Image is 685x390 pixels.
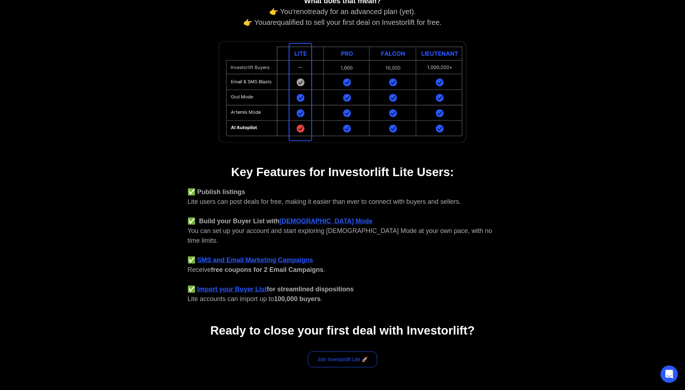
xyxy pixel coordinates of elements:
div: Open Intercom Messenger [660,366,678,383]
a: SMS and Email Marketing Campaigns [197,256,313,264]
div: Lite users can post deals for free, making it easier than ever to connect with buyers and sellers... [187,187,498,304]
strong: ✅ [187,256,195,264]
em: not [300,8,310,15]
a: Join Investorlift Lite 🚀 [308,351,377,367]
em: are [266,18,277,26]
strong: ✅ [187,286,195,293]
strong: for streamlined dispositions [267,286,354,293]
a: [DEMOGRAPHIC_DATA] Mode [279,218,372,225]
strong: Ready to close your first deal with Investorlift? [210,324,474,337]
strong: free coupons for 2 Email Campaigns [211,266,323,273]
strong: 100,000 buyers [274,295,321,302]
strong: Key Features for Investorlift Lite Users: [231,165,454,179]
strong: ✅ Publish listings [187,188,245,196]
strong: ✅ Build your Buyer List with [187,218,279,225]
a: Import your Buyer List [197,286,267,293]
